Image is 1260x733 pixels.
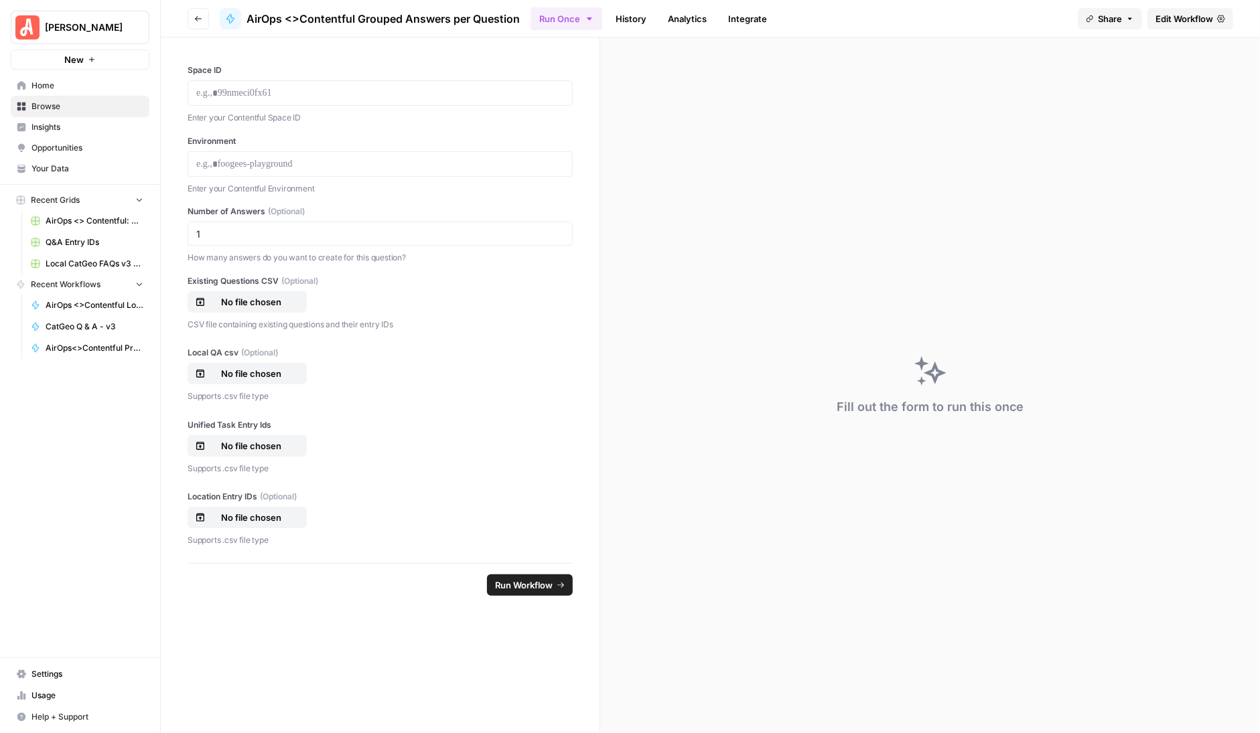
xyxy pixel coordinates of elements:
img: Angi Logo [15,15,40,39]
span: (Optional) [260,491,297,503]
button: Run Once [531,7,602,30]
span: New [64,53,84,66]
label: Location Entry IDs [188,491,573,503]
p: Supports .csv file type [188,390,573,403]
label: Environment [188,135,573,147]
button: Share [1078,8,1142,29]
button: No file chosen [188,435,307,457]
button: Workspace: Angi [11,11,149,44]
span: Edit Workflow [1156,12,1213,25]
span: Share [1098,12,1122,25]
span: [PERSON_NAME] [45,21,126,34]
span: Opportunities [31,142,143,154]
p: Enter your Contentful Environment [188,182,573,195]
span: Home [31,80,143,92]
div: Fill out the form to run this once [837,398,1024,416]
a: History [608,8,654,29]
span: AirOps <>Contentful Grouped Answers per Question [247,11,520,27]
p: No file chosen [208,439,294,453]
span: (Optional) [268,206,305,218]
p: How many answers do you want to create for this question? [188,251,573,264]
span: Recent Grids [31,194,80,206]
button: No file chosen [188,507,307,528]
p: No file chosen [208,511,294,524]
button: Recent Grids [11,190,149,210]
p: No file chosen [208,295,294,309]
a: Settings [11,663,149,685]
span: AirOps <>Contentful Location [46,299,143,311]
span: Recent Workflows [31,278,100,291]
a: AirOps <>Contentful Grouped Answers per Question [220,8,520,29]
a: Browse [11,96,149,117]
a: AirOps<>Contentful Pro Location Update Location Fix [25,337,149,359]
a: Analytics [660,8,715,29]
a: Usage [11,685,149,706]
a: Opportunities [11,137,149,159]
span: CatGeo Q & A - v3 [46,321,143,333]
a: AirOps <> Contentful: Create FAQ List 2 Grid [25,210,149,232]
span: AirOps<>Contentful Pro Location Update Location Fix [46,342,143,354]
a: AirOps <>Contentful Location [25,295,149,316]
span: Q&A Entry IDs [46,236,143,248]
a: Integrate [720,8,775,29]
a: CatGeo Q & A - v3 [25,316,149,337]
span: Run Workflow [495,578,553,592]
span: Usage [31,689,143,702]
a: Home [11,75,149,96]
label: Unified Task Entry Ids [188,419,573,431]
p: No file chosen [208,367,294,380]
p: Supports .csv file type [188,534,573,547]
span: AirOps <> Contentful: Create FAQ List 2 Grid [46,215,143,227]
label: Local QA csv [188,347,573,359]
button: Run Workflow [487,574,573,596]
a: Local CatGeo FAQs v3 Grid [25,253,149,274]
label: Number of Answers [188,206,573,218]
span: (Optional) [241,347,278,359]
button: No file chosen [188,363,307,384]
button: Recent Workflows [11,274,149,295]
p: Enter your Contentful Space ID [188,111,573,125]
span: (Optional) [281,275,318,287]
a: Edit Workflow [1147,8,1233,29]
button: Help + Support [11,706,149,728]
p: Supports .csv file type [188,462,573,475]
span: Browse [31,100,143,112]
a: Q&A Entry IDs [25,232,149,253]
span: Local CatGeo FAQs v3 Grid [46,258,143,270]
span: Help + Support [31,711,143,723]
p: CSV file containing existing questions and their entry IDs [188,318,573,331]
span: Insights [31,121,143,133]
span: Your Data [31,163,143,175]
a: Insights [11,116,149,138]
a: Your Data [11,158,149,179]
span: Settings [31,668,143,680]
button: No file chosen [188,291,307,313]
button: New [11,50,149,70]
label: Space ID [188,64,573,76]
label: Existing Questions CSV [188,275,573,287]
